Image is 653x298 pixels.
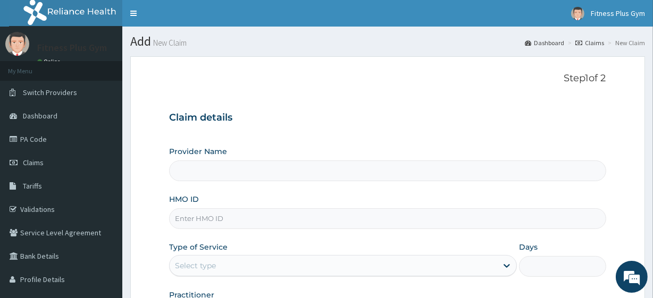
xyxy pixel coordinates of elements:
label: Provider Name [169,146,227,157]
input: Enter HMO ID [169,208,606,229]
label: Days [519,242,538,252]
div: Select type [175,260,216,271]
p: Step 1 of 2 [169,73,606,84]
span: Claims [23,158,44,167]
label: HMO ID [169,194,199,205]
img: User Image [571,7,584,20]
span: Fitness Plus Gym [591,8,645,18]
span: Dashboard [23,111,57,121]
img: User Image [5,32,29,56]
h3: Claim details [169,112,606,124]
h1: Add [130,35,645,48]
label: Type of Service [169,242,228,252]
p: Fitness Plus Gym [37,43,107,53]
a: Dashboard [525,38,564,47]
a: Online [37,58,63,65]
li: New Claim [605,38,645,47]
a: Claims [575,38,604,47]
span: Tariffs [23,181,42,191]
small: New Claim [151,39,187,47]
span: Switch Providers [23,88,77,97]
